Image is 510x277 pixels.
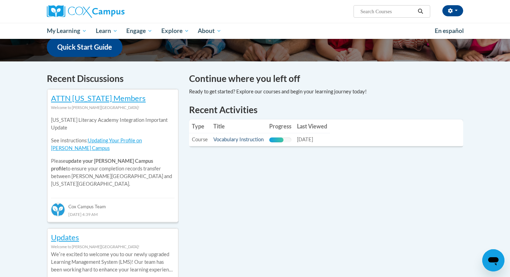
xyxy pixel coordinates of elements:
h4: Continue where you left off [189,72,463,85]
span: About [198,27,221,35]
span: [DATE] [297,136,313,142]
span: Explore [161,27,189,35]
img: Cox Campus [47,5,125,18]
a: Explore [157,23,194,39]
img: Cox Campus Team [51,203,65,217]
div: Cox Campus Team [51,198,175,210]
a: Engage [122,23,157,39]
p: [US_STATE] Literacy Academy Integration Important Update [51,116,175,132]
span: En español [435,27,464,34]
th: Title [211,119,266,133]
a: Updating Your Profile on [PERSON_NAME] Campus [51,137,142,151]
b: update your [PERSON_NAME] Campus profile [51,158,153,171]
a: ATTN [US_STATE] Members [51,93,146,103]
iframe: Button to launch messaging window [482,249,504,271]
th: Progress [266,119,294,133]
a: My Learning [42,23,91,39]
button: Account Settings [442,5,463,16]
span: My Learning [47,27,87,35]
a: Cox Campus [47,5,179,18]
div: Please to ensure your completion records transfer between [PERSON_NAME][GEOGRAPHIC_DATA] and [US_... [51,111,175,193]
a: En español [430,24,468,38]
div: Welcome to [PERSON_NAME][GEOGRAPHIC_DATA]! [51,243,175,251]
span: Learn [96,27,118,35]
a: Vocabulary Instruction [213,136,264,142]
div: Main menu [36,23,474,39]
div: [DATE] 4:39 AM [51,210,175,218]
span: Engage [126,27,152,35]
a: About [194,23,226,39]
p: See instructions: [51,137,175,152]
div: Welcome to [PERSON_NAME][GEOGRAPHIC_DATA]! [51,104,175,111]
a: Learn [91,23,122,39]
h1: Recent Activities [189,103,463,116]
th: Last Viewed [294,119,330,133]
div: Progress, % [269,137,283,142]
input: Search Courses [360,7,415,16]
th: Type [189,119,211,133]
span: Course [192,136,208,142]
a: Updates [51,233,79,242]
button: Search [415,7,426,16]
p: Weʹre excited to welcome you to our newly upgraded Learning Management System (LMS)! Our team has... [51,251,175,274]
a: Quick Start Guide [47,37,122,57]
h4: Recent Discussions [47,72,179,85]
